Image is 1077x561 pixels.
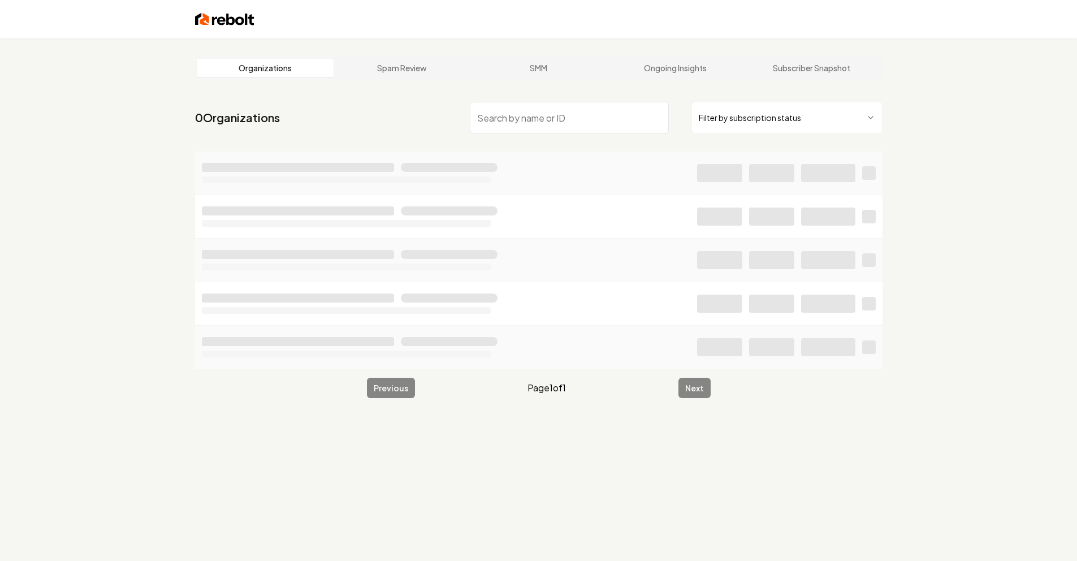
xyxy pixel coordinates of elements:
[527,381,566,395] span: Page 1 of 1
[470,102,669,133] input: Search by name or ID
[607,59,743,77] a: Ongoing Insights
[195,110,280,126] a: 0Organizations
[197,59,334,77] a: Organizations
[334,59,470,77] a: Spam Review
[743,59,880,77] a: Subscriber Snapshot
[195,11,254,27] img: Rebolt Logo
[470,59,607,77] a: SMM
